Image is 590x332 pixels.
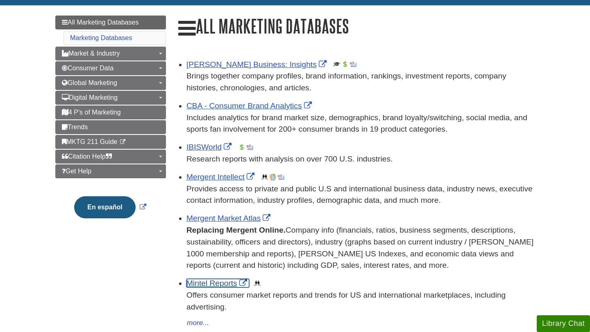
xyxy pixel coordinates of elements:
[62,19,138,26] span: All Marketing Databases
[186,289,535,313] p: Offers consumer market reports and trends for US and international marketplaces, including advert...
[55,47,166,61] a: Market & Industry
[62,94,118,101] span: Digital Marketing
[74,196,135,218] button: En español
[55,164,166,178] a: Get Help
[186,214,272,222] a: Link opens in new window
[186,60,329,69] a: Link opens in new window
[62,65,113,72] span: Consumer Data
[119,139,126,145] i: This link opens in a new window
[238,144,245,150] img: Financial Report
[342,61,348,67] img: Financial Report
[55,135,166,149] a: MKTG 211 Guide
[186,143,234,151] a: Link opens in new window
[62,109,121,116] span: 4 P's of Marketing
[254,280,261,287] img: Demographics
[62,138,118,145] span: MKTG 211 Guide
[55,91,166,105] a: Digital Marketing
[278,174,284,180] img: Industry Report
[186,226,286,234] strong: Replacing Mergent Online.
[186,112,535,136] p: Includes analytics for brand market size, demographics, brand loyalty/switching, social media, an...
[186,173,256,181] a: Link opens in new window
[55,105,166,119] a: 4 P's of Marketing
[55,120,166,134] a: Trends
[55,61,166,75] a: Consumer Data
[537,315,590,332] button: Library Chat
[62,153,112,160] span: Citation Help
[186,70,535,94] p: Brings together company profiles, brand information, rankings, investment reports, company histor...
[186,153,535,165] p: Research reports with analysis on over 700 U.S. industries.
[350,61,356,67] img: Industry Report
[186,101,314,110] a: Link opens in new window
[55,16,166,232] div: Guide Page Menu
[186,317,209,329] button: more...
[55,150,166,164] a: Citation Help
[62,50,120,57] span: Market & Industry
[70,34,132,41] a: Marketing Databases
[186,279,249,287] a: Link opens in new window
[186,224,535,271] p: Company info (financials, ratios, business segments, descriptions, sustainability, officers and d...
[334,61,340,67] img: Scholarly or Peer Reviewed
[55,16,166,29] a: All Marketing Databases
[62,168,91,175] span: Get Help
[178,16,535,38] h1: All Marketing Databases
[247,144,253,150] img: Industry Report
[72,204,148,211] a: Link opens in new window
[186,183,535,207] p: Provides access to private and public U.S and international business data, industry news, executi...
[62,79,117,86] span: Global Marketing
[261,174,268,180] img: Demographics
[270,174,276,180] img: Company Information
[62,123,88,130] span: Trends
[55,76,166,90] a: Global Marketing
